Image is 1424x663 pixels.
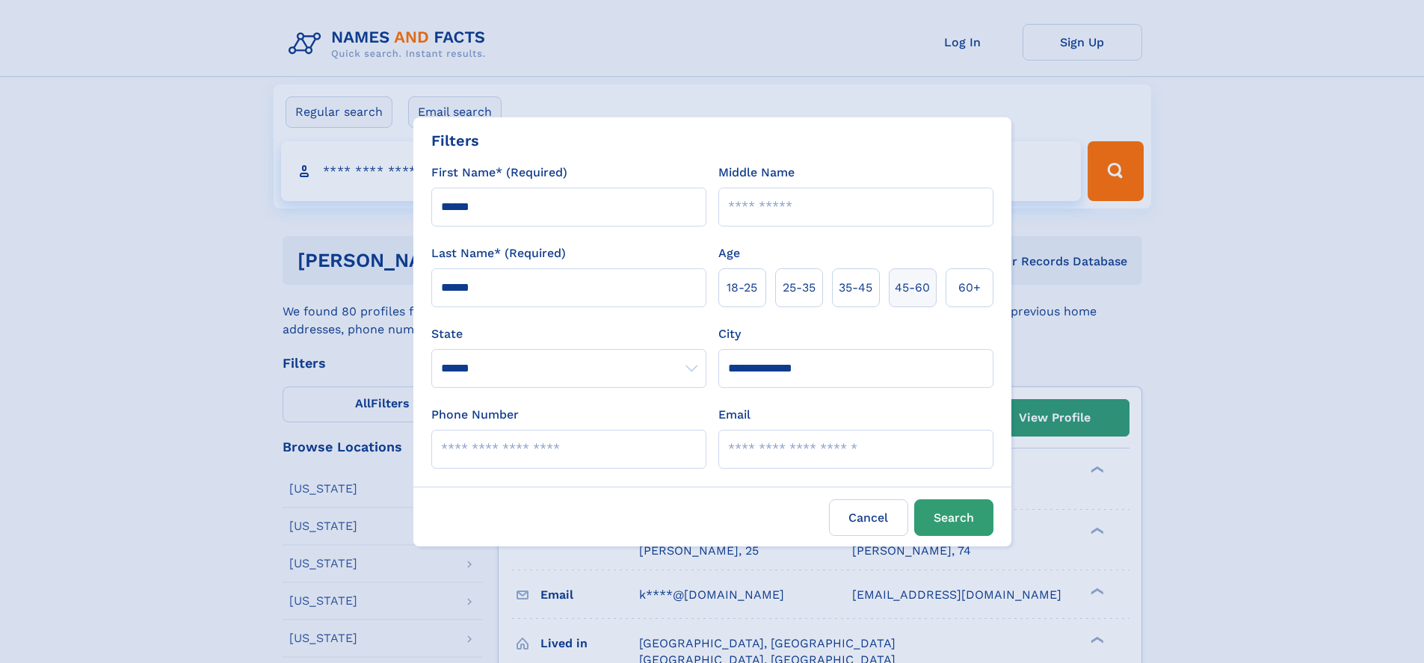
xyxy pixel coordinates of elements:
[914,499,993,536] button: Search
[718,406,750,424] label: Email
[718,164,795,182] label: Middle Name
[783,279,816,297] span: 25‑35
[958,279,981,297] span: 60+
[839,279,872,297] span: 35‑45
[431,406,519,424] label: Phone Number
[727,279,757,297] span: 18‑25
[431,164,567,182] label: First Name* (Required)
[895,279,930,297] span: 45‑60
[718,244,740,262] label: Age
[829,499,908,536] label: Cancel
[431,244,566,262] label: Last Name* (Required)
[431,129,479,152] div: Filters
[718,325,741,343] label: City
[431,325,706,343] label: State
